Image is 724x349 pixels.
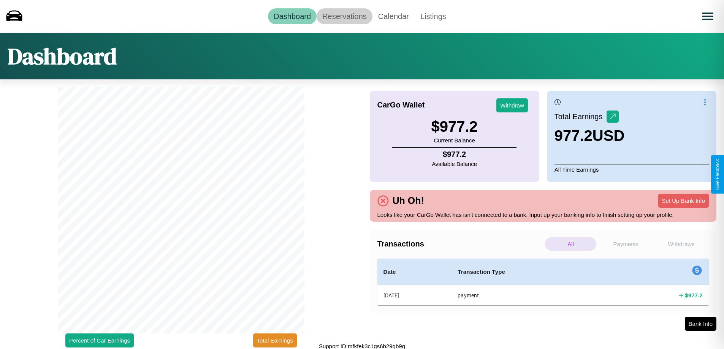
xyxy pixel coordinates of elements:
h4: Uh Oh! [389,195,428,206]
a: Reservations [317,8,372,24]
h4: Date [383,267,446,276]
h4: $ 977.2 [432,150,477,159]
a: Dashboard [268,8,317,24]
h1: Dashboard [8,41,117,72]
a: Calendar [372,8,415,24]
p: Payments [600,237,651,251]
h4: CarGo Wallet [377,101,425,109]
p: Total Earnings [554,110,607,123]
table: simple table [377,259,709,305]
button: Open menu [697,6,718,27]
h3: $ 977.2 [431,118,477,135]
p: Looks like your CarGo Wallet has isn't connected to a bank. Input up your banking info to finish ... [377,210,709,220]
button: Bank Info [685,317,716,331]
button: Set Up Bank Info [658,194,709,208]
h3: 977.2 USD [554,127,625,144]
div: Give Feedback [715,159,720,190]
p: All [545,237,596,251]
p: Current Balance [431,135,477,145]
button: Total Earnings [253,333,297,347]
th: payment [452,285,609,306]
h4: $ 977.2 [685,291,703,299]
h4: Transactions [377,240,543,248]
button: Withdraw [496,98,528,112]
button: Percent of Car Earnings [65,333,134,347]
th: [DATE] [377,285,452,306]
h4: Transaction Type [458,267,603,276]
p: Available Balance [432,159,477,169]
a: Listings [415,8,452,24]
p: All Time Earnings [554,164,709,175]
p: Withdraws [656,237,707,251]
